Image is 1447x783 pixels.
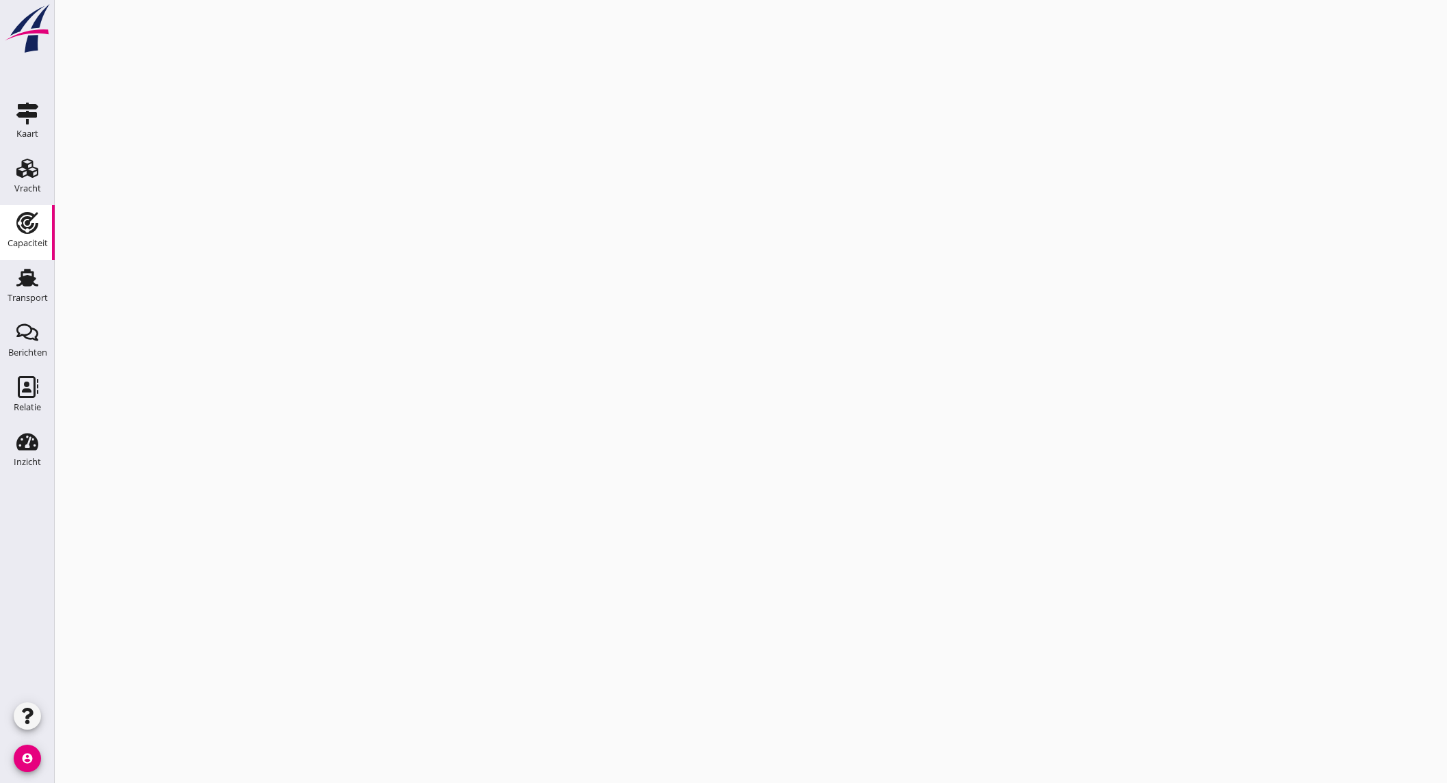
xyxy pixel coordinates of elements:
div: Berichten [8,348,47,357]
i: account_circle [14,745,41,772]
div: Transport [8,293,48,302]
div: Relatie [14,403,41,412]
div: Vracht [14,184,41,193]
div: Inzicht [14,457,41,466]
div: Capaciteit [8,239,48,248]
img: logo-small.a267ee39.svg [3,3,52,54]
div: Kaart [16,129,38,138]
